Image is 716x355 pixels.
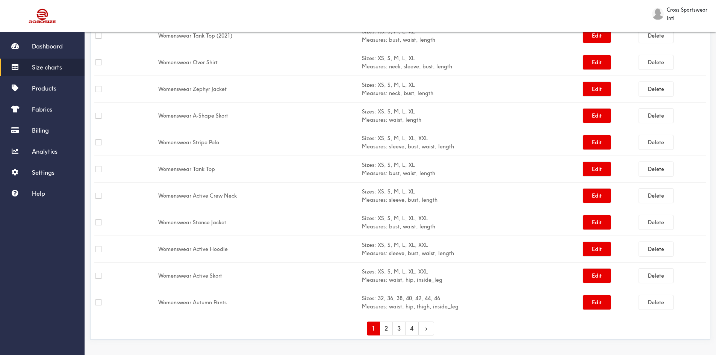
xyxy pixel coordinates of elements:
[32,106,52,113] span: Fabrics
[32,148,58,155] span: Analytics
[32,42,63,50] span: Dashboard
[32,63,62,71] span: Size charts
[157,209,361,236] td: Womenswear Stance Jacket
[583,162,611,176] button: Edit
[639,269,673,283] button: Delete
[361,183,582,209] td: XS, S, M, L, XL sleeve, bust, length
[362,215,376,222] b: Sizes:
[362,223,388,230] b: Measures:
[583,82,611,96] button: Edit
[362,250,388,257] b: Measures:
[361,23,582,49] td: XS, S, M, L, XL bust, waist, length
[583,215,611,230] button: Edit
[362,143,388,150] b: Measures:
[32,85,56,92] span: Products
[361,103,582,129] td: XS, S, M, L, XL waist, length
[583,135,611,150] button: Edit
[583,295,611,310] button: Edit
[362,55,376,62] b: Sizes:
[157,156,361,183] td: Womenswear Tank Top
[157,263,361,289] td: Womenswear Active Skort
[157,49,361,76] td: Womenswear Over Shirt
[583,242,611,256] button: Edit
[361,289,582,316] td: 32, 36, 38, 40, 42, 44, 46 waist, hip, thigh, inside_leg
[392,322,406,335] a: 3
[639,82,673,96] button: Delete
[361,236,582,263] td: XS, S, M, L, XL, XXL sleeve, bust, waist, length
[639,242,673,256] button: Delete
[362,162,376,168] b: Sizes:
[362,135,376,142] b: Sizes:
[157,103,361,129] td: Womenswear A-Shape Skort
[362,63,388,70] b: Measures:
[157,289,361,316] td: Womenswear Autumn Pants
[362,36,388,43] b: Measures:
[362,90,388,97] b: Measures:
[362,82,376,88] b: Sizes:
[157,236,361,263] td: Womenswear Active Hoodie
[583,189,611,203] button: Edit
[361,76,582,103] td: XS, S, M, L, XL neck, bust, length
[652,8,664,20] img: Cross Sportswear Intl
[361,156,582,183] td: XS, S, M, L, XL bust, waist, length
[583,269,611,283] button: Edit
[667,6,708,22] span: Cross Sportswear Intl
[583,29,611,43] button: Edit
[639,162,673,176] button: Delete
[32,127,49,134] span: Billing
[639,55,673,69] button: Delete
[639,215,673,230] button: Delete
[362,268,376,275] b: Sizes:
[362,242,376,248] b: Sizes:
[639,29,673,43] button: Delete
[639,189,673,203] button: Delete
[362,295,376,302] b: Sizes:
[639,109,673,123] button: Delete
[639,295,673,310] button: Delete
[14,6,71,26] img: Robosize
[367,322,380,335] a: 1
[32,190,45,197] span: Help
[32,169,54,176] span: Settings
[361,263,582,289] td: XS, S, M, L, XL, XXL waist, hip, inside_leg
[583,55,611,69] button: Edit
[583,109,611,123] button: Edit
[405,322,418,335] a: 4
[380,322,393,335] a: 2
[362,303,388,310] b: Measures:
[157,76,361,103] td: Womenswear Zephyr Jacket
[361,209,582,236] td: XS, S, M, L, XL, XXL bust, waist, length
[362,108,376,115] b: Sizes:
[362,116,388,123] b: Measures:
[362,188,376,195] b: Sizes:
[361,49,582,76] td: XS, S, M, L, XL neck, sleeve, bust, length
[157,129,361,156] td: Womenswear Stripe Polo
[639,135,673,150] button: Delete
[362,170,388,177] b: Measures:
[157,23,361,49] td: Womenswear Tank Top (2021)
[362,276,388,283] b: Measures:
[361,129,582,156] td: XS, S, M, L, XL, XXL sleeve, bust, waist, length
[362,196,388,203] b: Measures:
[157,183,361,209] td: Womenswear Active Crew Neck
